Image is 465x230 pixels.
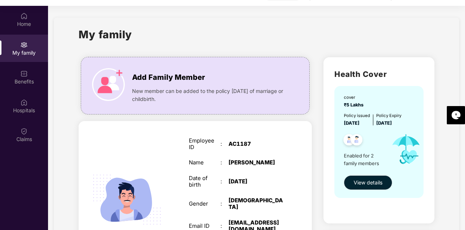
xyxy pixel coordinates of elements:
[354,179,382,187] span: View details
[189,223,220,229] div: Email ID
[132,72,205,83] span: Add Family Member
[20,41,28,48] img: svg+xml;base64,PHN2ZyB3aWR0aD0iMjAiIGhlaWdodD0iMjAiIHZpZXdCb3g9IjAgMCAyMCAyMCIgZmlsbD0ibm9uZSIgeG...
[20,70,28,77] img: svg+xml;base64,PHN2ZyBpZD0iQmVuZWZpdHMiIHhtbG5zPSJodHRwOi8vd3d3LnczLm9yZy8yMDAwL3N2ZyIgd2lkdGg9Ij...
[189,175,220,188] div: Date of birth
[228,178,284,185] div: [DATE]
[79,26,132,43] h1: My family
[348,132,366,150] img: svg+xml;base64,PHN2ZyB4bWxucz0iaHR0cDovL3d3dy53My5vcmcvMjAwMC9zdmciIHdpZHRoPSI0OC45NDMiIGhlaWdodD...
[344,94,366,101] div: cover
[189,159,220,166] div: Name
[220,159,228,166] div: :
[344,120,359,126] span: [DATE]
[189,200,220,207] div: Gender
[386,127,427,172] img: icon
[189,137,220,151] div: Employee ID
[340,132,358,150] img: svg+xml;base64,PHN2ZyB4bWxucz0iaHR0cDovL3d3dy53My5vcmcvMjAwMC9zdmciIHdpZHRoPSI0OC45NDMiIGhlaWdodD...
[220,223,228,229] div: :
[92,68,125,101] img: icon
[376,120,392,126] span: [DATE]
[344,102,366,108] span: ₹5 Lakhs
[20,99,28,106] img: svg+xml;base64,PHN2ZyBpZD0iSG9zcGl0YWxzIiB4bWxucz0iaHR0cDovL3d3dy53My5vcmcvMjAwMC9zdmciIHdpZHRoPS...
[376,112,401,119] div: Policy Expiry
[132,87,287,103] span: New member can be added to the policy [DATE] of marriage or childbirth.
[334,68,423,80] h2: Health Cover
[220,178,228,185] div: :
[228,197,284,210] div: [DEMOGRAPHIC_DATA]
[344,152,386,167] span: Enabled for 2 family members
[20,12,28,20] img: svg+xml;base64,PHN2ZyBpZD0iSG9tZSIgeG1sbnM9Imh0dHA6Ly93d3cudzMub3JnLzIwMDAvc3ZnIiB3aWR0aD0iMjAiIG...
[344,112,370,119] div: Policy issued
[220,200,228,207] div: :
[220,141,228,147] div: :
[20,128,28,135] img: svg+xml;base64,PHN2ZyBpZD0iQ2xhaW0iIHhtbG5zPSJodHRwOi8vd3d3LnczLm9yZy8yMDAwL3N2ZyIgd2lkdGg9IjIwIi...
[228,159,284,166] div: [PERSON_NAME]
[344,175,392,190] button: View details
[228,141,284,147] div: AC1187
